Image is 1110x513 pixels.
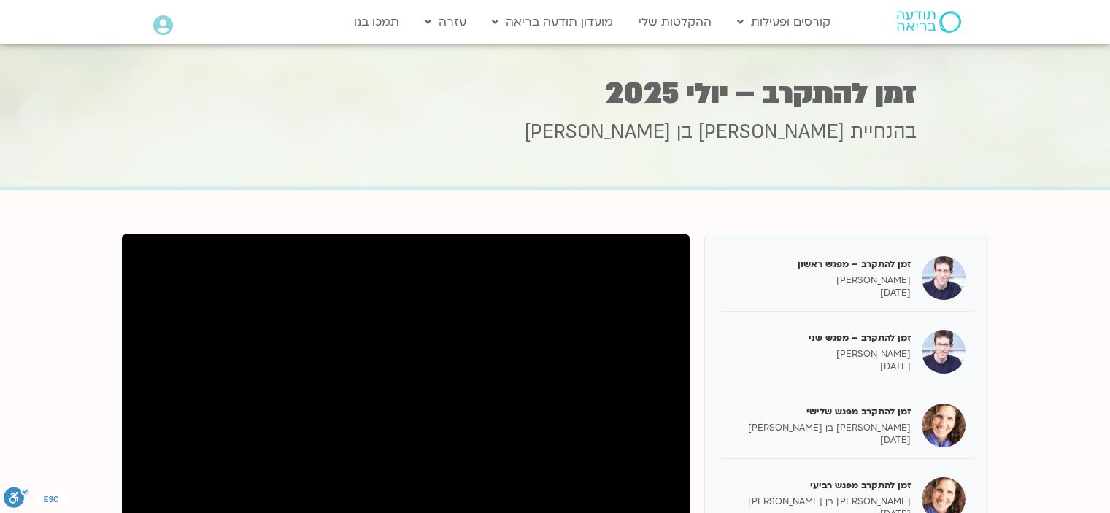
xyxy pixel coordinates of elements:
[850,119,917,145] span: בהנחיית
[922,404,966,447] img: זמן להתקרב מפגש שלישי
[417,8,474,36] a: עזרה
[727,434,911,447] p: [DATE]
[194,80,917,108] h1: זמן להתקרב – יולי 2025
[727,495,911,508] p: [PERSON_NAME] בן [PERSON_NAME]
[631,8,719,36] a: ההקלטות שלי
[485,8,620,36] a: מועדון תודעה בריאה
[347,8,406,36] a: תמכו בנו
[727,348,911,360] p: [PERSON_NAME]
[727,258,911,271] h5: זמן להתקרב – מפגש ראשון
[727,274,911,287] p: [PERSON_NAME]
[727,479,911,492] h5: זמן להתקרב מפגש רביעי
[525,119,844,145] span: [PERSON_NAME] בן [PERSON_NAME]
[730,8,838,36] a: קורסים ופעילות
[727,422,911,434] p: [PERSON_NAME] בן [PERSON_NAME]
[727,405,911,418] h5: זמן להתקרב מפגש שלישי
[922,256,966,300] img: זמן להתקרב – מפגש ראשון
[727,331,911,344] h5: זמן להתקרב – מפגש שני
[727,360,911,373] p: [DATE]
[922,330,966,374] img: זמן להתקרב – מפגש שני
[727,287,911,299] p: [DATE]
[897,11,961,33] img: תודעה בריאה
